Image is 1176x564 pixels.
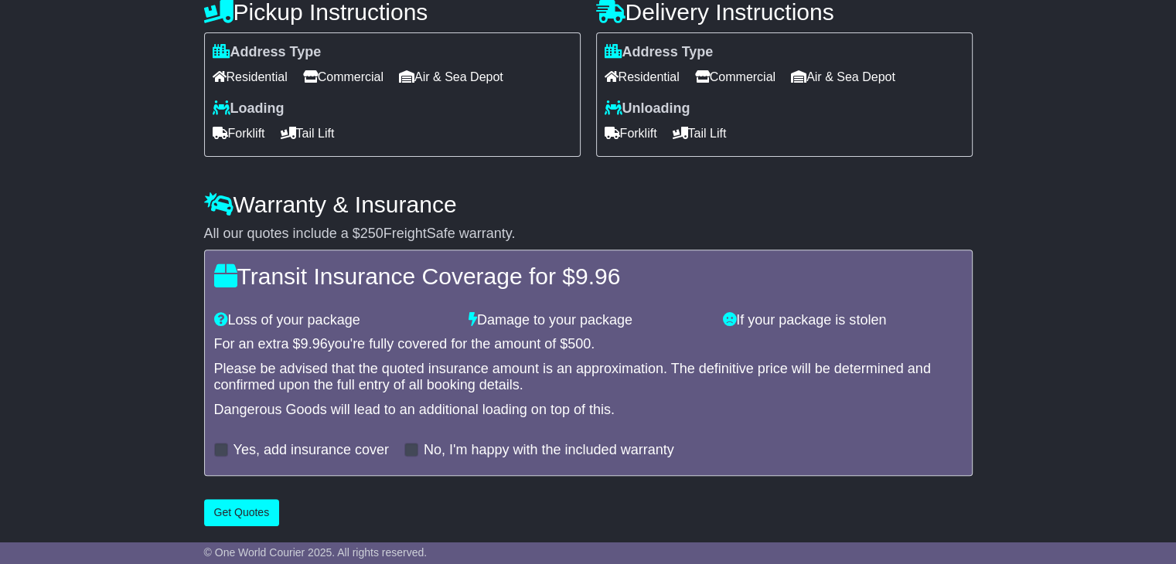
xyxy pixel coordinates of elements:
span: Tail Lift [281,121,335,145]
div: If your package is stolen [715,312,970,329]
span: Forklift [605,121,657,145]
span: Tail Lift [673,121,727,145]
span: Forklift [213,121,265,145]
span: 9.96 [575,263,620,289]
h4: Transit Insurance Coverage for $ [214,263,963,289]
div: Please be advised that the quoted insurance amount is an approximation. The definitive price will... [214,361,963,394]
span: Residential [213,65,288,89]
h4: Warranty & Insurance [204,192,973,217]
div: For an extra $ you're fully covered for the amount of $ . [214,336,963,353]
span: Air & Sea Depot [399,65,503,89]
button: Get Quotes [204,499,280,526]
span: Commercial [695,65,775,89]
div: Loss of your package [206,312,461,329]
span: 250 [360,226,383,241]
div: Damage to your package [461,312,715,329]
div: All our quotes include a $ FreightSafe warranty. [204,226,973,243]
span: 9.96 [301,336,328,352]
span: © One World Courier 2025. All rights reserved. [204,546,428,559]
label: Unloading [605,100,690,117]
div: Dangerous Goods will lead to an additional loading on top of this. [214,402,963,419]
span: Commercial [303,65,383,89]
label: Address Type [213,44,322,61]
span: Air & Sea Depot [791,65,895,89]
label: Yes, add insurance cover [233,442,389,459]
label: No, I'm happy with the included warranty [424,442,674,459]
span: 500 [568,336,591,352]
label: Loading [213,100,285,117]
span: Residential [605,65,680,89]
label: Address Type [605,44,714,61]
